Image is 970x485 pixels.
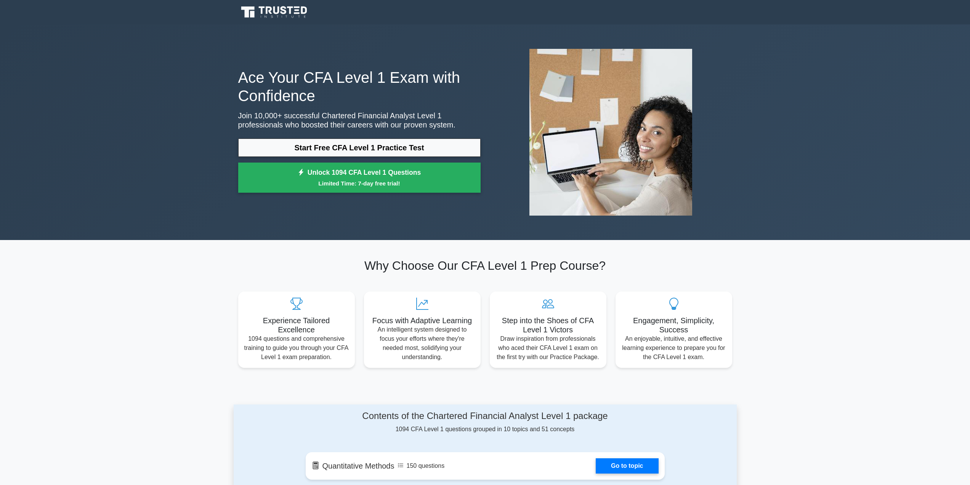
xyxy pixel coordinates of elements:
a: Start Free CFA Level 1 Practice Test [238,139,481,157]
h4: Contents of the Chartered Financial Analyst Level 1 package [306,411,665,422]
h5: Step into the Shoes of CFA Level 1 Victors [496,316,600,334]
h1: Ace Your CFA Level 1 Exam with Confidence [238,68,481,105]
a: Go to topic [596,458,658,474]
p: Draw inspiration from professionals who aced their CFA Level 1 exam on the first try with our Pra... [496,334,600,362]
small: Limited Time: 7-day free trial! [248,179,471,188]
p: An intelligent system designed to focus your efforts where they're needed most, solidifying your ... [370,325,475,362]
div: 1094 CFA Level 1 questions grouped in 10 topics and 51 concepts [306,411,665,434]
h5: Experience Tailored Excellence [244,316,349,334]
p: Join 10,000+ successful Chartered Financial Analyst Level 1 professionals who boosted their caree... [238,111,481,129]
h5: Engagement, Simplicity, Success [622,316,726,334]
h2: Why Choose Our CFA Level 1 Prep Course? [238,258,732,273]
h5: Focus with Adaptive Learning [370,316,475,325]
p: An enjoyable, intuitive, and effective learning experience to prepare you for the CFA Level 1 exam. [622,334,726,362]
p: 1094 questions and comprehensive training to guide you through your CFA Level 1 exam preparation. [244,334,349,362]
a: Unlock 1094 CFA Level 1 QuestionsLimited Time: 7-day free trial! [238,163,481,193]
